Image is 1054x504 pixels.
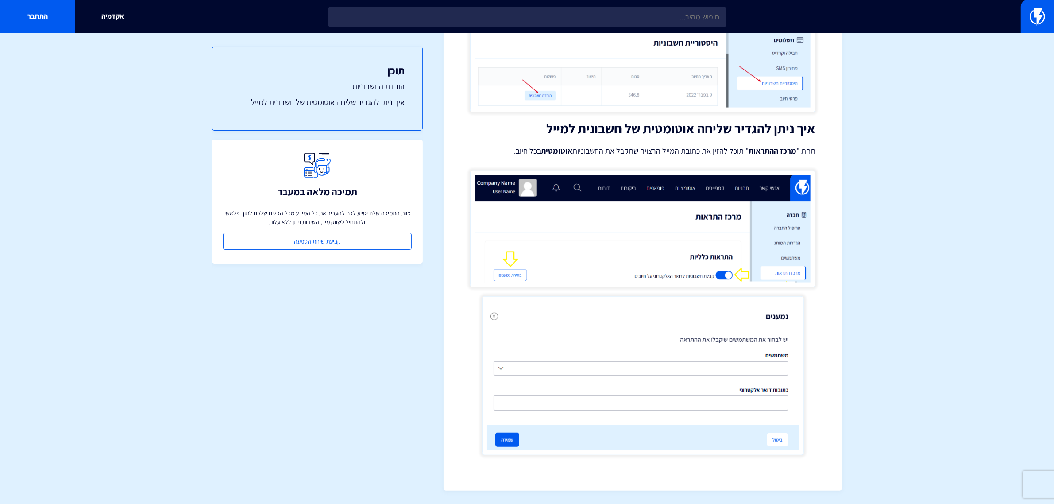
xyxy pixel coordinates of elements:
input: חיפוש מהיר... [328,7,726,27]
a: איך ניתן להגדיר שליחה אוטומטית של חשבונית למייל [230,97,405,108]
strong: מרכז ההתראות [749,146,796,156]
h2: איך ניתן להגדיר שליחה אוטומטית של חשבונית למייל [470,121,815,136]
p: צוות התמיכה שלנו יסייע לכם להעביר את כל המידע מכל הכלים שלכם לתוך פלאשי ולהתחיל לשווק מיד, השירות... [223,209,412,226]
h3: תמיכה מלאה במעבר [278,186,357,197]
p: תחת " " תוכל להזין את כתובת המייל הרצויה שתקבל את החשבוניות בכל חיוב. [470,145,815,157]
strong: אוטומטית [541,146,572,156]
a: הורדת החשבוניות [230,81,405,92]
a: קביעת שיחת הטמעה [223,233,412,250]
h3: תוכן [230,65,405,76]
